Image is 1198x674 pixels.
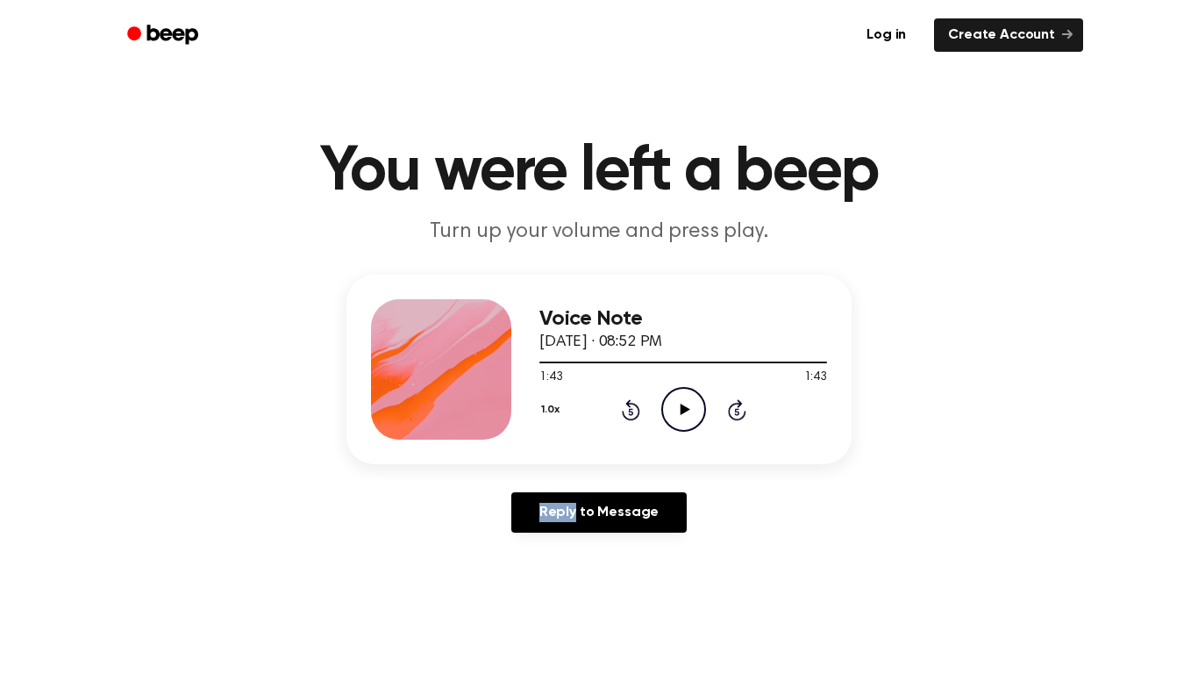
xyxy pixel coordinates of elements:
a: Reply to Message [511,492,687,533]
p: Turn up your volume and press play. [262,218,936,247]
h3: Voice Note [539,307,827,331]
a: Log in [849,15,923,55]
a: Create Account [934,18,1083,52]
h1: You were left a beep [150,140,1048,204]
span: 1:43 [539,369,562,387]
a: Beep [115,18,214,53]
button: 1.0x [539,395,566,425]
span: [DATE] · 08:52 PM [539,334,662,350]
span: 1:43 [804,369,827,387]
